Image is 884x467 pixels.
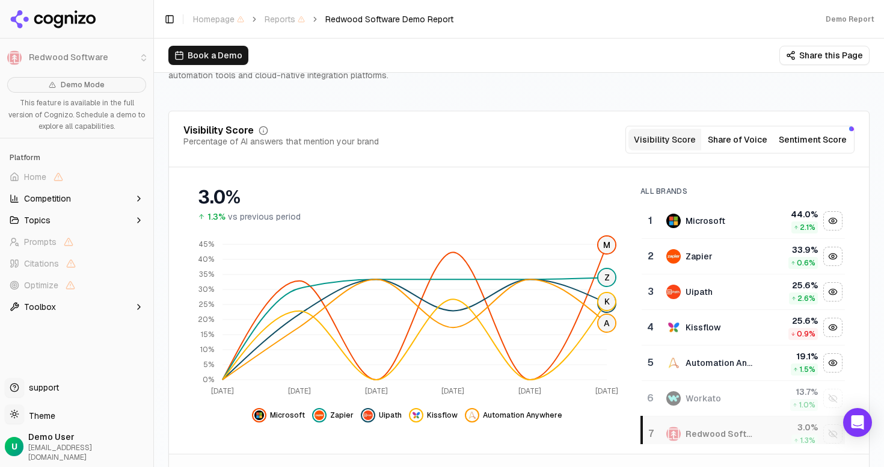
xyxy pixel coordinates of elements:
div: 3.0 % [767,421,818,433]
tspan: 5% [203,360,214,370]
tspan: [DATE] [518,386,541,396]
div: 3.0% [198,187,616,208]
tr: 5automation anywhereAutomation Anywhere19.1%1.5%Hide automation anywhere data [642,345,845,381]
span: Demo Mode [61,80,105,90]
div: Uipath [686,286,713,298]
tspan: [DATE] [365,386,388,396]
button: Show redwood software data [823,424,843,444]
div: Workato [686,392,721,404]
tspan: 25% [198,300,214,310]
span: 0.9 % [797,329,815,339]
span: Redwood Software Demo Report [325,13,453,25]
span: support [24,382,59,394]
button: Topics [5,211,149,230]
span: Homepage [193,13,244,25]
img: uipath [666,285,681,299]
tspan: 40% [198,255,214,265]
span: 2.1 % [800,223,815,232]
img: zapier [315,410,324,420]
tspan: 10% [200,345,214,355]
button: Hide zapier data [823,247,843,266]
img: redwood software [666,427,681,441]
span: 2.6 % [797,294,815,303]
tspan: [DATE] [595,386,618,396]
button: Hide kissflow data [409,408,458,422]
span: Optimize [24,279,58,291]
span: 1.5 % [799,365,815,374]
div: 4 [646,320,654,335]
div: 33.9 % [767,244,818,256]
div: 25.6 % [767,315,818,327]
div: 13.7 % [767,386,818,398]
tspan: [DATE] [288,386,311,396]
tr: 6workatoWorkato13.7%1.0%Show workato data [642,381,845,416]
span: 1.3% [207,211,226,223]
div: Microsoft [686,215,725,227]
span: K [598,293,615,310]
div: Redwood Software [686,428,757,440]
span: Prompts [24,236,57,248]
tspan: 30% [198,285,214,295]
button: Hide microsoft data [823,211,843,230]
button: Hide zapier data [312,408,354,422]
nav: breadcrumb [193,13,453,25]
div: Automation Anywhere [686,357,757,369]
span: Uipath [379,410,402,420]
button: Toolbox [5,297,149,317]
div: Zapier [686,250,713,262]
tspan: 15% [201,330,214,340]
span: Theme [24,410,55,421]
button: Hide uipath data [361,408,402,422]
div: 5 [646,356,654,370]
button: Hide microsoft data [252,408,305,422]
span: Zapier [330,410,354,420]
tspan: 20% [198,315,214,325]
button: Share of Voice [701,129,774,150]
span: Toolbox [24,301,56,313]
span: M [598,237,615,253]
button: Hide uipath data [823,282,843,302]
img: uipath [363,410,373,420]
span: 0.6 % [797,258,815,268]
span: Citations [24,258,59,270]
div: Visibility Score [183,126,254,135]
span: Automation Anywhere [483,410,562,420]
img: kissflow [666,320,681,335]
tr: 3uipathUipath25.6%2.6%Hide uipath data [642,274,845,310]
span: Z [598,270,615,286]
span: 1.3 % [800,436,815,445]
tspan: 0% [203,376,214,385]
span: Reports [265,13,305,25]
button: Hide automation anywhere data [465,408,562,422]
span: Home [24,171,46,183]
button: Visibility Score [628,129,701,150]
div: 3 [646,285,654,299]
p: This feature is available in the full version of Cognizo. Schedule a demo to explore all capabili... [7,97,146,133]
img: kissflow [411,410,421,420]
button: Share this Page [779,46,870,65]
div: 44.0 % [767,208,818,220]
button: Hide kissflow data [823,318,843,337]
tr: 1microsoftMicrosoft44.0%2.1%Hide microsoft data [642,203,845,239]
span: Microsoft [270,410,305,420]
tr: 7redwood softwareRedwood Software3.0%1.3%Show redwood software data [642,416,845,452]
span: [EMAIL_ADDRESS][DOMAIN_NAME] [28,443,149,462]
span: A [598,315,615,332]
div: Percentage of AI answers that mention your brand [183,135,379,147]
div: Platform [5,148,149,167]
div: 1 [646,214,654,228]
div: 7 [648,427,654,441]
img: workato [666,391,681,406]
span: Demo User [28,431,149,443]
tr: 4kissflowKissflow25.6%0.9%Hide kissflow data [642,310,845,345]
div: 19.1 % [767,350,818,362]
img: automation anywhere [467,410,477,420]
div: Demo Report [826,14,874,24]
img: microsoft [254,410,264,420]
button: Competition [5,189,149,208]
tspan: 45% [198,240,214,250]
tspan: [DATE] [441,386,464,396]
div: Open Intercom Messenger [843,408,872,437]
div: 25.6 % [767,279,818,291]
span: vs previous period [228,211,301,223]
